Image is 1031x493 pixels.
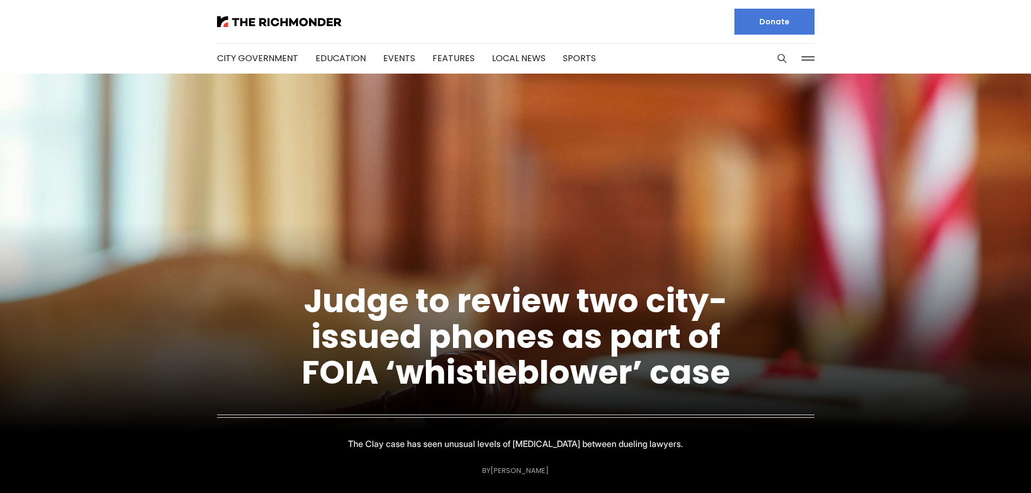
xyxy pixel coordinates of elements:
p: The Clay case has seen unusual levels of [MEDICAL_DATA] between dueling lawyers. [348,436,683,451]
a: Events [383,52,415,64]
img: The Richmonder [217,16,342,27]
a: Sports [563,52,596,64]
a: Education [316,52,366,64]
a: Features [432,52,475,64]
div: By [482,466,549,475]
a: [PERSON_NAME] [490,465,549,476]
button: Search this site [774,50,790,67]
iframe: portal-trigger [940,440,1031,493]
a: Local News [492,52,546,64]
a: Judge to review two city-issued phones as part of FOIA ‘whistleblower’ case [301,278,730,395]
a: City Government [217,52,298,64]
a: Donate [734,9,815,35]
